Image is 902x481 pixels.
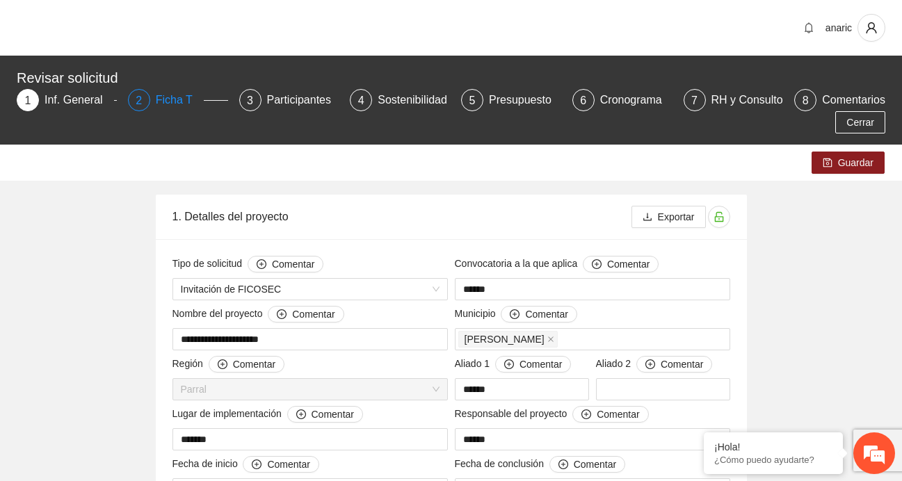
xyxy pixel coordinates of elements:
span: Guardar [838,155,873,170]
div: Participantes [267,89,343,111]
span: [PERSON_NAME] [465,332,545,347]
div: Comentarios [822,89,885,111]
span: Aliado 2 [596,356,713,373]
span: plus-circle [296,409,306,421]
span: Comentar [525,307,567,322]
span: Aliado 1 [455,356,572,373]
button: bell [798,17,820,39]
span: 1 [25,95,31,106]
span: plus-circle [558,459,568,471]
button: Región [209,356,284,373]
span: Municipio [455,306,577,323]
div: 1. Detalles del proyecto [172,197,631,236]
div: Cronograma [600,89,673,111]
span: Responsable del proyecto [455,406,649,423]
span: 5 [469,95,476,106]
span: Comentar [292,307,335,322]
span: Estamos en línea. [81,159,192,300]
span: bell [798,22,819,33]
div: ¡Hola! [714,441,832,453]
span: Lugar de implementación [172,406,363,423]
span: Comentar [607,256,650,272]
span: anaric [826,22,852,33]
span: close [547,336,554,343]
span: Nombre del proyecto [172,306,344,323]
span: 2 [136,95,142,106]
span: 4 [358,95,364,106]
span: Comentar [574,457,616,472]
span: 6 [580,95,586,106]
span: Parral [181,379,440,400]
span: plus-circle [645,359,655,370]
div: Chatee con nosotros ahora [72,71,234,89]
span: plus-circle [277,309,287,320]
span: download [643,212,652,223]
button: Aliado 1 [495,356,571,373]
button: Tipo de solicitud [248,256,323,272]
p: ¿Cómo puedo ayudarte? [714,455,832,465]
button: downloadExportar [631,206,706,228]
span: plus-circle [504,359,514,370]
span: Exportar [658,209,695,225]
span: user [858,22,885,34]
div: 5Presupuesto [461,89,561,111]
span: plus-circle [218,359,227,370]
span: Comentar [312,407,354,422]
textarea: Escriba su mensaje y pulse “Intro” [7,327,265,376]
span: Convocatoria a la que aplica [455,256,659,272]
span: save [823,158,832,169]
div: Inf. General [45,89,114,111]
span: Comentar [233,357,275,372]
span: Comentar [661,357,703,372]
span: Comentar [597,407,639,422]
div: Presupuesto [489,89,563,111]
div: Minimizar ventana de chat en vivo [228,7,261,40]
div: 7RH y Consultores [684,89,784,111]
button: saveGuardar [812,152,885,174]
span: Región [172,356,285,373]
span: Cerrar [846,115,874,130]
span: Comentar [520,357,562,372]
button: unlock [708,206,730,228]
div: 4Sostenibilidad [350,89,450,111]
div: RH y Consultores [711,89,810,111]
button: Fecha de conclusión [549,456,625,473]
span: unlock [709,211,730,222]
span: plus-circle [257,259,266,270]
span: 3 [247,95,253,106]
span: Fecha de conclusión [455,456,626,473]
span: Comentar [267,457,309,472]
span: Fecha de inicio [172,456,319,473]
div: Revisar solicitud [17,67,877,89]
span: plus-circle [592,259,602,270]
div: 1Inf. General [17,89,117,111]
span: Balleza [458,331,558,348]
div: Sostenibilidad [378,89,458,111]
span: Tipo de solicitud [172,256,324,272]
span: plus-circle [252,459,261,471]
span: Comentar [272,256,314,272]
button: Convocatoria a la que aplica [583,256,659,272]
button: Nombre del proyecto [268,306,344,323]
button: Cerrar [835,111,885,133]
div: 8Comentarios [794,89,885,111]
button: Aliado 2 [636,356,712,373]
button: Lugar de implementación [287,406,363,423]
span: plus-circle [581,409,591,421]
button: Responsable del proyecto [572,406,648,423]
button: Municipio [501,306,577,323]
span: 8 [803,95,809,106]
div: Ficha T [156,89,204,111]
span: plus-circle [510,309,520,320]
div: 3Participantes [239,89,339,111]
button: Fecha de inicio [243,456,319,473]
div: 6Cronograma [572,89,673,111]
button: user [857,14,885,42]
span: Invitación de FICOSEC [181,279,440,300]
span: 7 [691,95,698,106]
div: 2Ficha T [128,89,228,111]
